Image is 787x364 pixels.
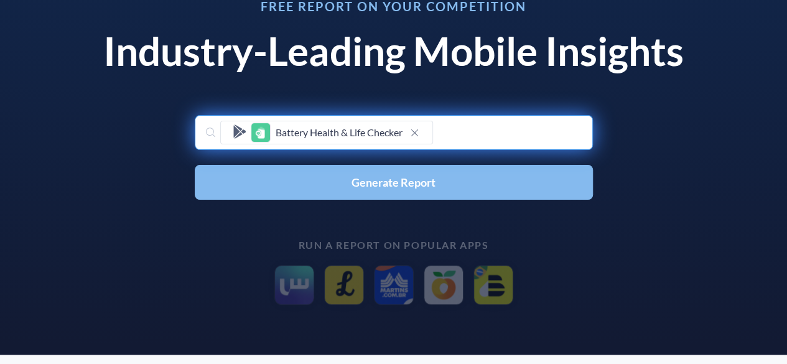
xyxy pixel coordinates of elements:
[324,265,364,305] img: LIVSHO – Live Shopping app icon
[195,165,593,200] button: Generate Report
[352,177,435,188] span: Generate Report
[276,126,403,138] p: Battery Health & Life Checker
[89,27,699,75] h1: Industry-Leading Mobile Insights
[89,240,699,251] p: Run a report on popular apps
[473,265,513,305] img: Parceiro BEES Brasil icon
[424,265,463,305] img: Frubana icon
[374,265,414,305] img: Martins Atacado Online icon
[274,265,314,305] img: Siin - سين icon
[251,123,271,142] img: Battery Health & Life Checker icon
